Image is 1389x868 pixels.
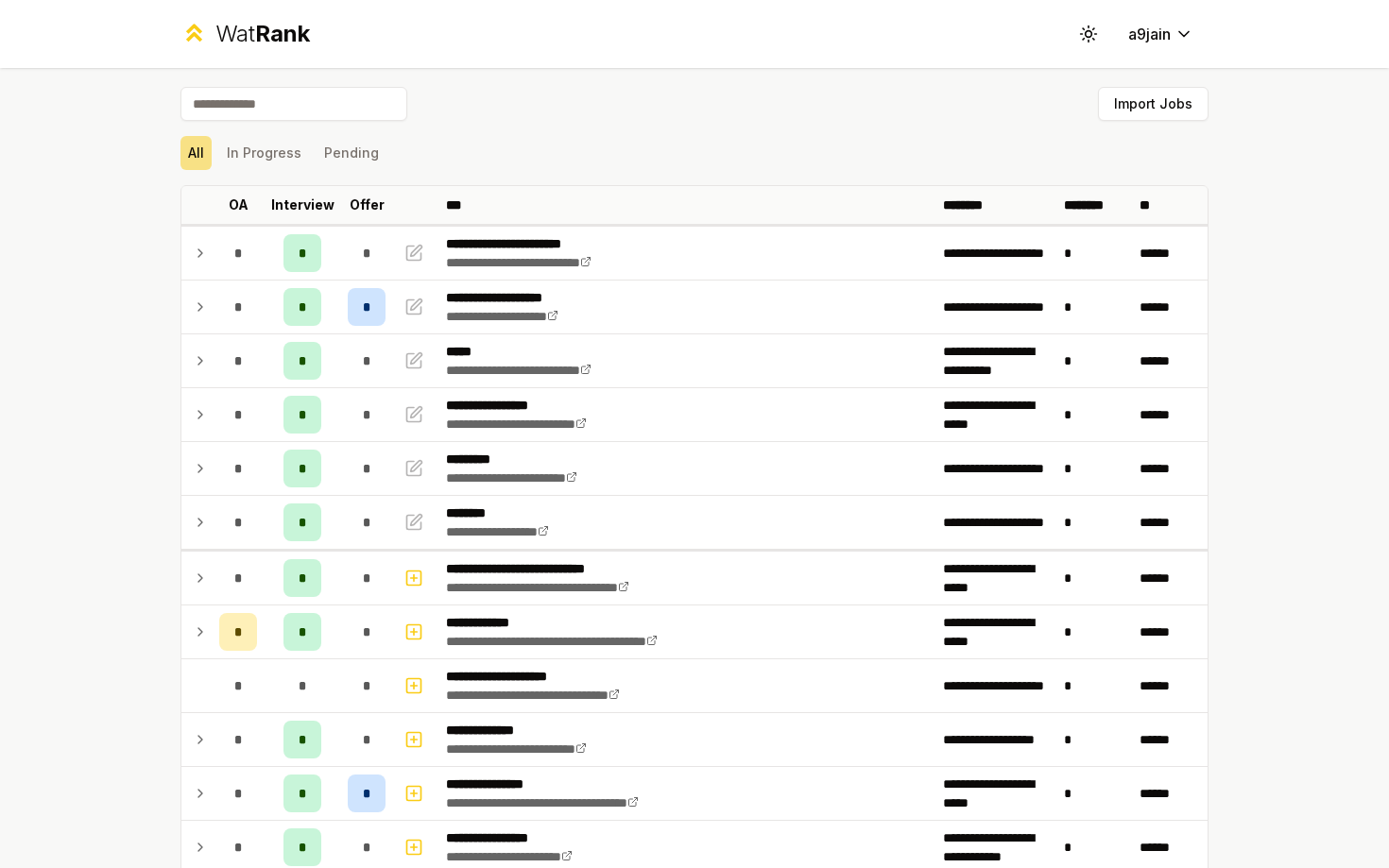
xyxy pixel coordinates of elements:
a: WatRank [180,19,310,49]
button: Import Jobs [1098,87,1209,121]
p: Offer [350,196,385,214]
div: Wat [215,19,310,49]
button: In Progress [219,136,309,170]
span: Rank [255,20,310,47]
span: a9jain [1128,23,1171,45]
p: OA [229,196,249,214]
button: All [180,136,212,170]
p: Interview [271,196,334,214]
button: a9jain [1113,17,1209,51]
button: Pending [317,136,386,170]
